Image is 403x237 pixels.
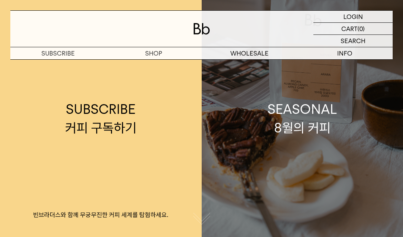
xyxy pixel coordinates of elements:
[10,47,106,59] a: SUBSCRIBE
[268,100,337,137] div: SEASONAL 8월의 커피
[193,23,210,34] img: 로고
[297,47,393,59] p: INFO
[202,47,297,59] p: WHOLESALE
[341,35,365,47] p: SEARCH
[341,23,357,34] p: CART
[343,11,363,22] p: LOGIN
[313,11,393,23] a: LOGIN
[106,47,201,59] a: SHOP
[357,23,365,34] p: (0)
[313,23,393,35] a: CART (0)
[65,100,137,137] div: SUBSCRIBE 커피 구독하기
